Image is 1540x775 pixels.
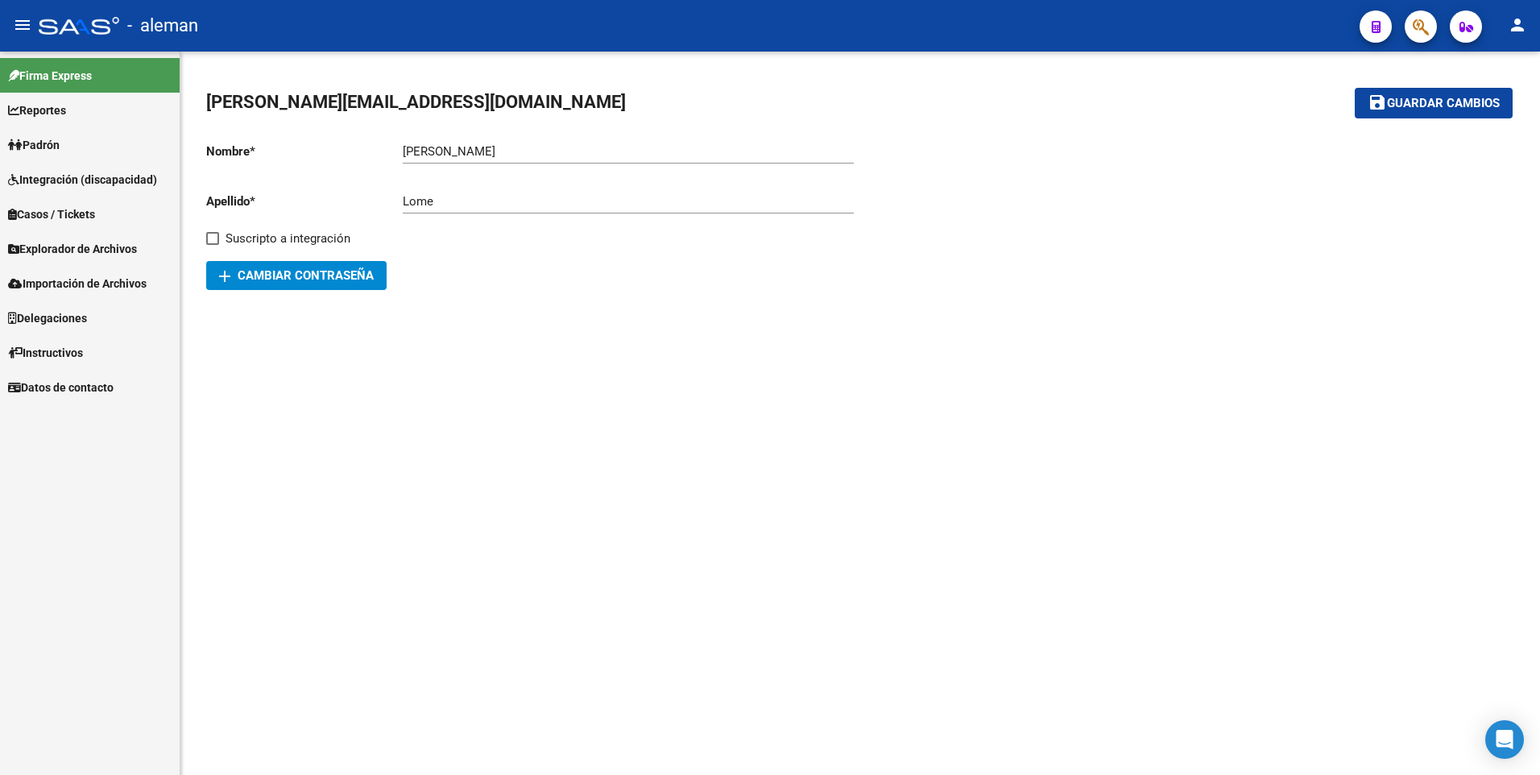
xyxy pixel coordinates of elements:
span: Suscripto a integración [226,229,350,248]
span: Guardar cambios [1387,97,1500,111]
mat-icon: save [1368,93,1387,112]
span: Casos / Tickets [8,205,95,223]
span: Cambiar Contraseña [219,268,374,283]
span: - aleman [127,8,198,44]
span: Reportes [8,102,66,119]
p: Apellido [206,193,403,210]
span: [PERSON_NAME][EMAIL_ADDRESS][DOMAIN_NAME] [206,92,626,112]
span: Importación de Archivos [8,275,147,292]
span: Delegaciones [8,309,87,327]
p: Nombre [206,143,403,160]
span: Datos de contacto [8,379,114,396]
span: Padrón [8,136,60,154]
mat-icon: person [1508,15,1527,35]
mat-icon: add [215,267,234,286]
button: Guardar cambios [1355,88,1513,118]
mat-icon: menu [13,15,32,35]
span: Instructivos [8,344,83,362]
div: Open Intercom Messenger [1485,720,1524,759]
button: Cambiar Contraseña [206,261,387,290]
span: Firma Express [8,67,92,85]
span: Integración (discapacidad) [8,171,157,189]
span: Explorador de Archivos [8,240,137,258]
